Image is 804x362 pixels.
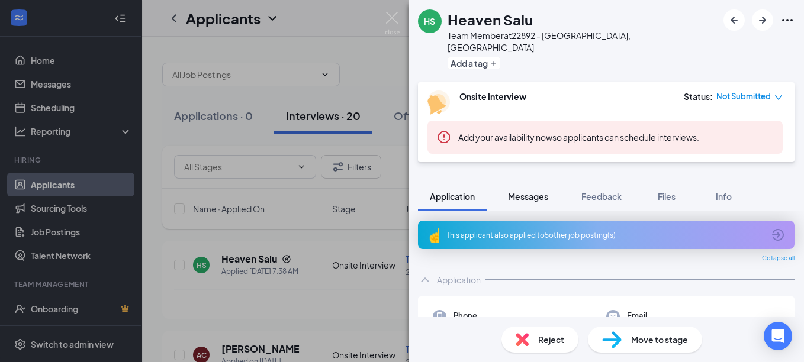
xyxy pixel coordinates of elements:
span: Collapse all [762,254,795,263]
div: Application [437,274,481,286]
button: Add your availability now [458,131,552,143]
div: Team Member at 22892 - [GEOGRAPHIC_DATA], [GEOGRAPHIC_DATA] [448,30,718,53]
button: PlusAdd a tag [448,57,500,69]
svg: Plus [490,60,497,67]
span: so applicants can schedule interviews. [458,132,699,143]
span: Not Submitted [716,90,771,102]
svg: Error [437,130,451,144]
span: Info [716,191,732,202]
h1: Heaven Salu [448,9,533,30]
span: Move to stage [631,333,688,346]
svg: ChevronUp [418,273,432,287]
b: Onsite Interview [459,91,526,102]
svg: ArrowCircle [771,228,785,242]
span: Email [627,310,757,322]
span: Application [430,191,475,202]
svg: ArrowRight [755,13,770,27]
span: Reject [538,333,564,346]
span: Feedback [581,191,622,202]
span: Files [658,191,676,202]
svg: ArrowLeftNew [727,13,741,27]
span: Phone [454,310,523,322]
div: This applicant also applied to 5 other job posting(s) [446,230,764,240]
div: Status : [684,90,713,102]
div: HS [424,15,435,27]
button: ArrowLeftNew [723,9,745,31]
button: ArrowRight [752,9,773,31]
span: down [774,93,783,102]
svg: Ellipses [780,13,795,27]
div: Open Intercom Messenger [764,322,792,350]
span: Messages [508,191,548,202]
